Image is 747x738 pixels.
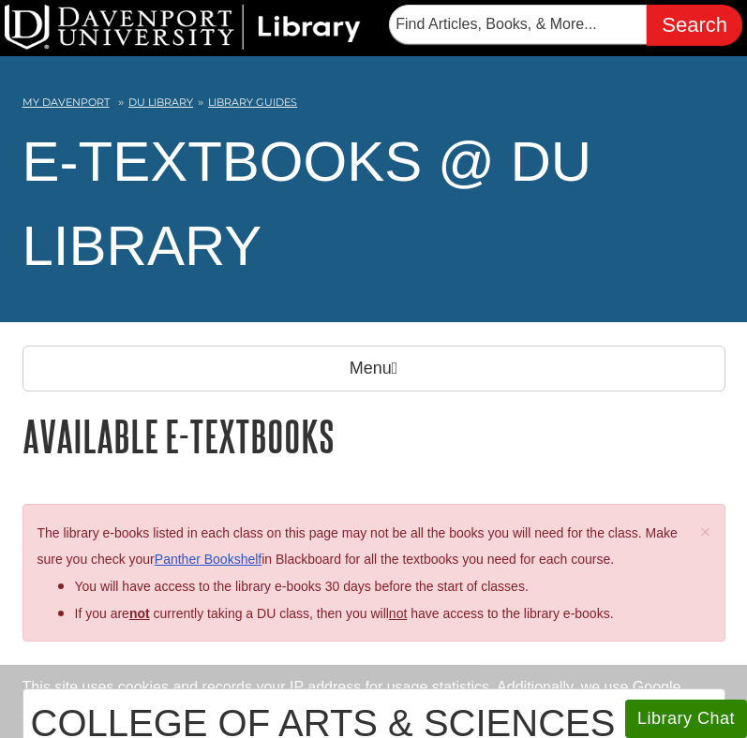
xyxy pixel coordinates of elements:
span: If you are currently taking a DU class, then you will have access to the library e-books. [75,606,614,621]
button: Library Chat [625,700,747,738]
h1: Available E-Textbooks [22,401,725,471]
form: Searches DU Library's articles, books, and more [389,5,742,45]
a: My Davenport [22,95,110,111]
nav: breadcrumb [22,90,725,120]
strong: not [129,606,150,621]
u: not [389,606,407,621]
span: × [699,521,710,542]
input: Find Articles, Books, & More... [389,5,647,44]
input: Search [647,5,742,45]
span: You will have access to the library e-books 30 days before the start of classes. [75,579,529,594]
a: E-Textbooks @ DU Library [22,130,592,277]
p: Menu [22,346,725,391]
button: Close [699,517,710,547]
a: Library Guides [208,96,297,109]
a: Panther Bookshelf [155,552,261,567]
a: DU Library [128,96,193,109]
img: DU Library [5,5,361,50]
span: The library e-books listed in each class on this page may not be all the books you will need for ... [37,525,678,568]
